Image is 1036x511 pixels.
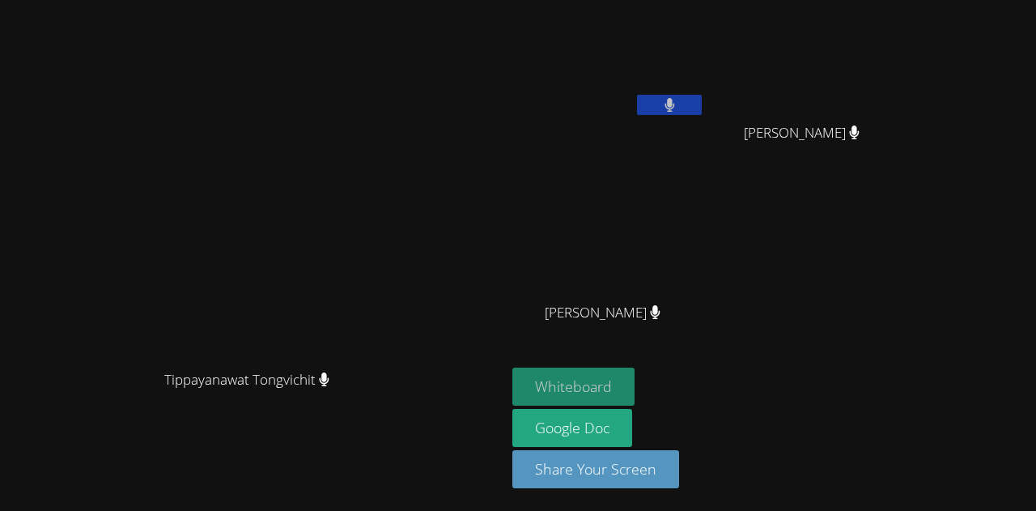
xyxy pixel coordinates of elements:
[164,368,329,392] span: Tippayanawat Tongvichit
[512,450,679,488] button: Share Your Screen
[744,121,860,145] span: [PERSON_NAME]
[512,409,632,447] a: Google Doc
[545,301,660,325] span: [PERSON_NAME]
[512,368,635,406] button: Whiteboard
